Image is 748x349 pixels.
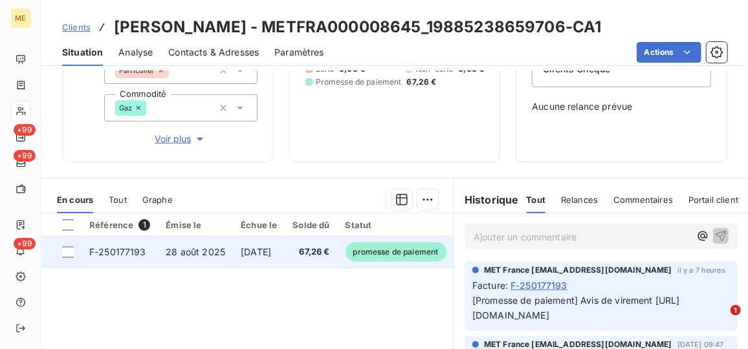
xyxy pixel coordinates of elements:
span: +99 [14,238,36,249]
span: 1 [138,219,150,231]
h3: [PERSON_NAME] - METFRA000008645_19885238659706-CA1 [114,16,602,39]
div: Statut [346,220,446,230]
div: ME [10,8,31,28]
span: F-250177193 [511,279,567,292]
span: Relances [561,195,598,205]
div: Émise le [166,220,225,230]
span: Aucune relance prévue [532,100,711,113]
span: Promesse de paiement [316,76,402,88]
span: +99 [14,150,36,162]
span: [DATE] 09:47 [677,341,724,348]
span: promesse de paiement [346,242,446,262]
span: [DATE] [241,246,271,257]
span: 67,26 € [407,76,437,88]
span: 1 [731,305,741,315]
span: F-250177193 [89,246,146,257]
span: Portail client [688,195,738,205]
span: 28 août 2025 [166,246,225,257]
button: Voir plus [104,132,258,146]
span: +99 [14,124,36,136]
span: Voir plus [155,132,206,145]
h6: Historique [454,192,519,207]
div: Solde dû [292,220,329,230]
span: Commentaires [613,195,673,205]
span: Contacts & Adresses [168,46,259,59]
span: Analyse [118,46,153,59]
span: 67,26 € [292,246,329,259]
span: il y a 7 heures [677,266,725,274]
button: Actions [637,42,701,63]
span: [Promesse de paiement] Avis de virement [URL][DOMAIN_NAME] [472,295,680,321]
span: Clients [62,22,91,32]
span: Tout [109,195,127,205]
span: Facture : [472,279,508,292]
span: Tout [527,195,546,205]
div: Échue le [241,220,277,230]
span: En cours [57,195,93,205]
input: Ajouter une valeur [146,102,157,114]
a: Clients [62,21,91,34]
span: MET France [EMAIL_ADDRESS][DOMAIN_NAME] [484,264,672,276]
div: Référence [89,219,150,231]
iframe: Intercom live chat [704,305,735,336]
span: Paramètres [274,46,324,59]
span: Graphe [142,195,173,205]
span: Gaz [119,104,132,112]
span: Situation [62,46,103,59]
